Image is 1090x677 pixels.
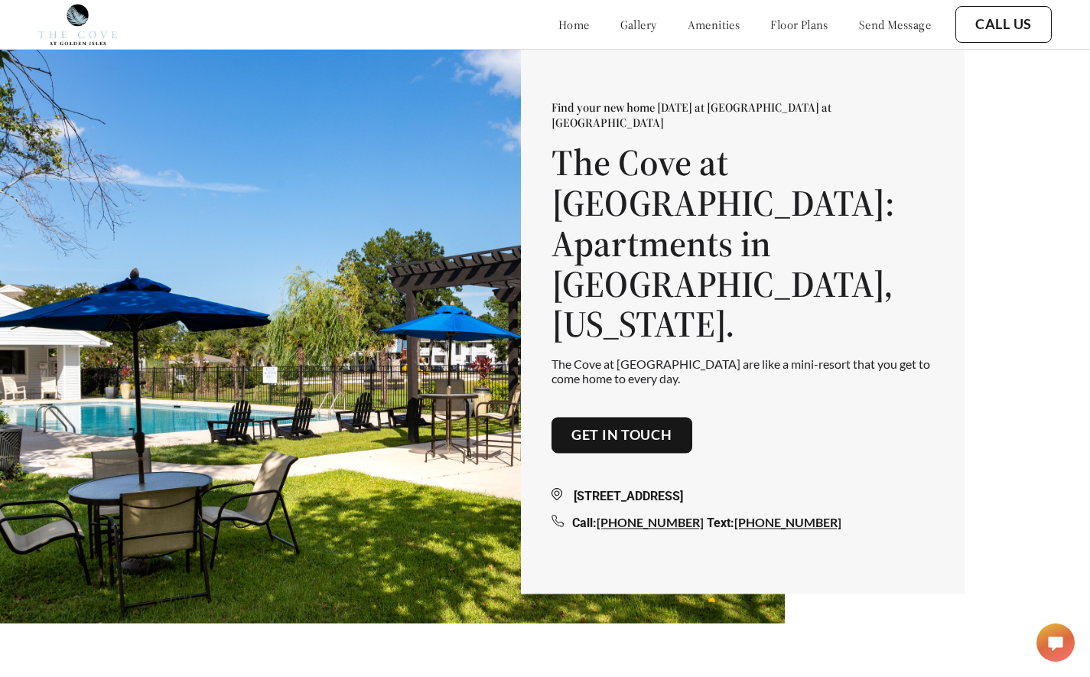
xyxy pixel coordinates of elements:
a: home [558,17,590,32]
a: Get in touch [571,427,672,444]
a: amenities [688,17,740,32]
img: Company logo [38,4,117,45]
p: The Cove at [GEOGRAPHIC_DATA] are like a mini-resort that you get to come home to every day. [552,357,934,386]
p: Find your new home [DATE] at [GEOGRAPHIC_DATA] at [GEOGRAPHIC_DATA] [552,100,934,131]
span: Call: [572,516,597,531]
a: floor plans [770,17,828,32]
a: [PHONE_NUMBER] [734,516,841,530]
span: Text: [707,516,734,531]
h1: The Cove at [GEOGRAPHIC_DATA]: Apartments in [GEOGRAPHIC_DATA], [US_STATE]. [552,143,934,345]
button: Get in touch [552,417,692,454]
a: Call Us [975,16,1032,33]
button: Call Us [955,6,1052,43]
a: gallery [620,17,657,32]
div: [STREET_ADDRESS] [552,488,934,506]
a: send message [859,17,931,32]
a: [PHONE_NUMBER] [597,516,704,530]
